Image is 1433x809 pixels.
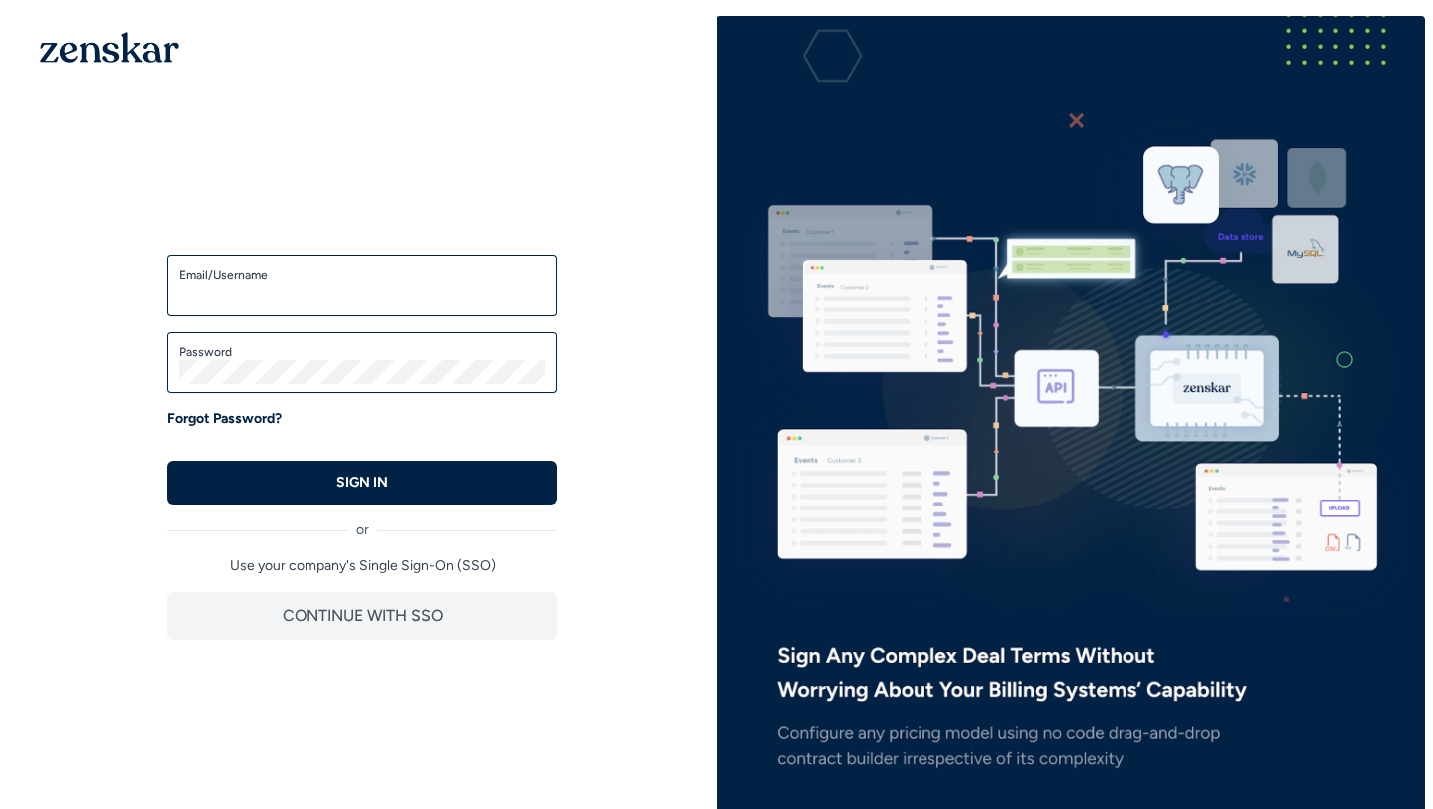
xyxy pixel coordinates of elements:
[167,556,557,576] p: Use your company's Single Sign-On (SSO)
[336,473,388,493] p: SIGN IN
[167,505,557,540] div: or
[179,344,545,360] label: Password
[167,409,282,429] a: Forgot Password?
[40,32,179,63] img: 1OGAJ2xQqyY4LXKgY66KYq0eOWRCkrZdAb3gUhuVAqdWPZE9SRJmCz+oDMSn4zDLXe31Ii730ItAGKgCKgCCgCikA4Av8PJUP...
[167,592,557,640] button: CONTINUE WITH SSO
[179,267,545,283] label: Email/Username
[167,461,557,505] button: SIGN IN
